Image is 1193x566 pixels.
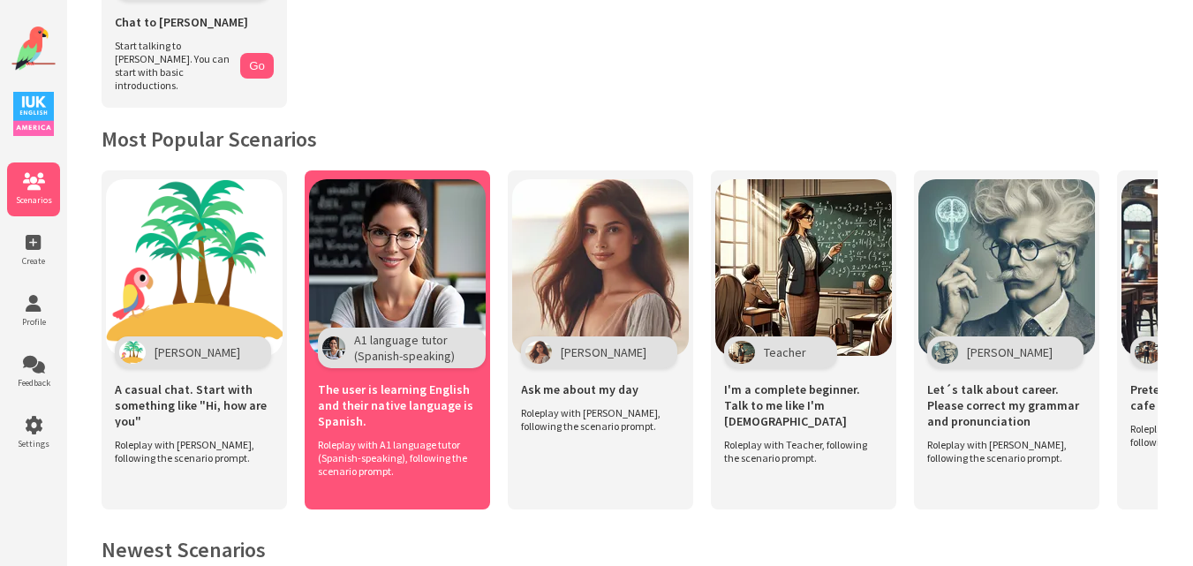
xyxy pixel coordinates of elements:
img: Character [932,341,958,364]
span: [PERSON_NAME] [155,344,240,360]
h2: Newest Scenarios [102,536,1158,563]
span: Scenarios [7,194,60,206]
span: Start talking to [PERSON_NAME]. You can start with basic introductions. [115,39,231,92]
img: Website Logo [11,26,56,71]
img: Scenario Image [715,179,892,356]
span: Roleplay with [PERSON_NAME], following the scenario prompt. [521,406,671,433]
img: Scenario Image [309,179,486,356]
h2: Most Popular Scenarios [102,125,1158,153]
span: [PERSON_NAME] [561,344,646,360]
span: [PERSON_NAME] [967,344,1053,360]
span: Roleplay with Teacher, following the scenario prompt. [724,438,874,464]
span: Settings [7,438,60,449]
img: Character [525,341,552,364]
img: IUK Logo [13,92,54,136]
span: The user is learning English and their native language is Spanish. [318,381,477,429]
img: Character [729,341,755,364]
img: Character [119,341,146,364]
span: Profile [7,316,60,328]
img: Character [322,336,345,359]
span: Teacher [764,344,806,360]
span: I'm a complete beginner. Talk to me like I'm [DEMOGRAPHIC_DATA] [724,381,883,429]
span: Roleplay with A1 language tutor (Spanish-speaking), following the scenario prompt. [318,438,468,478]
span: Roleplay with [PERSON_NAME], following the scenario prompt. [115,438,265,464]
span: Roleplay with [PERSON_NAME], following the scenario prompt. [927,438,1077,464]
img: Scenario Image [106,179,283,356]
img: Scenario Image [512,179,689,356]
img: Scenario Image [918,179,1095,356]
span: Feedback [7,377,60,389]
button: Go [240,53,274,79]
span: A casual chat. Start with something like "Hi, how are you" [115,381,274,429]
span: Ask me about my day [521,381,638,397]
span: Chat to [PERSON_NAME] [115,14,248,30]
span: Let´s talk about career. Please correct my grammar and pronunciation [927,381,1086,429]
img: Character [1135,341,1161,364]
span: Create [7,255,60,267]
span: A1 language tutor (Spanish-speaking) [354,332,455,364]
